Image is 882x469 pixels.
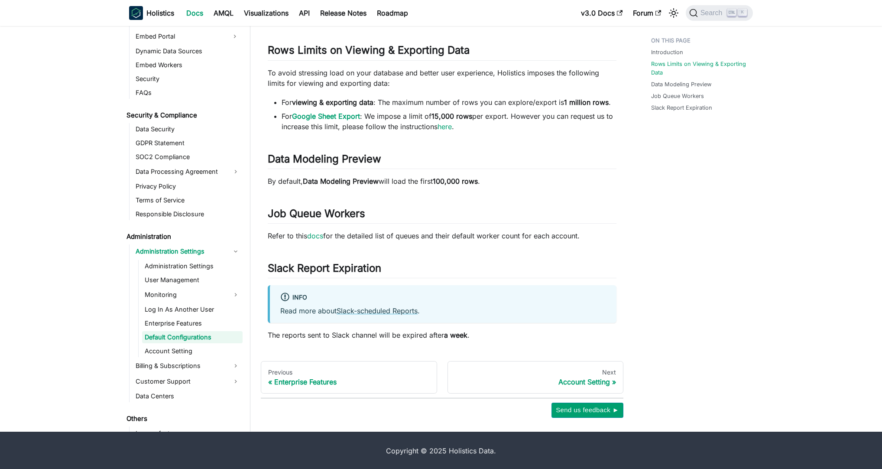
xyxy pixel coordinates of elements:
a: HolisticsHolistics [129,6,174,20]
a: Account Setting [142,345,243,357]
div: Next [455,368,616,376]
kbd: K [738,9,747,16]
h2: Rows Limits on Viewing & Exporting Data [268,44,616,60]
a: Monitoring [142,288,243,302]
p: The reports sent to Slack channel will be expired after . [268,330,616,340]
a: Forum [628,6,666,20]
a: Administration [124,231,243,243]
div: Previous [268,368,430,376]
a: Release Notes [315,6,372,20]
a: Rows Limits on Viewing & Exporting Data [651,60,748,76]
p: To avoid stressing load on your database and better user experience, Holistics imposes the follow... [268,68,616,88]
a: Legacy features [133,427,243,440]
strong: a week [444,331,467,339]
a: Embed Portal [133,29,227,43]
a: Data Security [133,123,243,135]
a: Docs [181,6,208,20]
a: Embed Workers [133,59,243,71]
a: Introduction [651,48,683,56]
a: Log In As Another User [142,303,243,316]
a: API [294,6,315,20]
h2: Job Queue Workers [268,207,616,224]
a: Slack Report Expiration [651,104,712,112]
h2: Data Modeling Preview [268,153,616,169]
a: Data Centers [133,390,243,402]
strong: 15,000 rows [431,112,472,121]
a: Data Processing Agreement [133,165,243,179]
a: Administration Settings [142,260,243,272]
div: info [280,292,606,303]
p: By default, will load the first . [268,176,616,186]
a: Security [133,73,243,85]
a: Enterprise Features [142,317,243,329]
a: v3.0 Docs [576,6,628,20]
img: Holistics [129,6,143,20]
a: Google Sheet Export [292,112,360,121]
div: Account Setting [455,378,616,386]
button: Send us feedback ► [551,403,623,417]
a: Roadmap [372,6,413,20]
a: Job Queue Workers [651,92,704,100]
a: Security & Compliance [124,109,243,121]
a: Billing & Subscriptions [133,359,243,373]
a: Visualizations [239,6,294,20]
button: Search (Ctrl+K) [686,5,753,21]
a: AMQL [208,6,239,20]
a: User Management [142,274,243,286]
span: Send us feedback ► [556,404,619,416]
a: Terms of Service [133,194,243,206]
button: Switch between dark and light mode (currently light mode) [667,6,681,20]
p: Read more about . [280,306,606,316]
a: Data Modeling Preview [651,80,711,88]
p: Refer to this for the detailed list of queues and their default worker count for each account. [268,231,616,241]
li: For : We impose a limit of per export. However you can request us to increase this limit, please ... [282,111,616,132]
strong: Data Modeling Preview [303,177,379,186]
strong: viewing & exporting data [292,98,373,107]
a: Customer Support [133,375,243,388]
a: here [438,122,452,131]
span: Search [698,9,728,17]
li: For : The maximum number of rows you can explore/export is . [282,97,616,107]
a: docs [307,231,323,240]
b: Holistics [146,8,174,18]
a: NextAccount Setting [447,361,624,394]
a: Default Configurations [142,331,243,343]
a: SOC2 Compliance [133,151,243,163]
strong: 100,000 rows [433,177,478,186]
div: Enterprise Features [268,378,430,386]
a: GDPR Statement [133,137,243,149]
a: Privacy Policy [133,180,243,192]
a: Others [124,413,243,425]
strong: 1 million rows [564,98,609,107]
a: Administration Settings [133,244,243,258]
button: Expand sidebar category 'Embed Portal' [227,29,243,43]
div: Copyright © 2025 Holistics Data. [165,446,717,456]
a: PreviousEnterprise Features [261,361,437,394]
h2: Slack Report Expiration [268,262,616,278]
a: Dynamic Data Sources [133,45,243,57]
nav: Docs pages [261,361,623,394]
a: FAQs [133,87,243,99]
a: Responsible Disclosure [133,208,243,220]
a: Slack-scheduled Reports [337,306,418,315]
